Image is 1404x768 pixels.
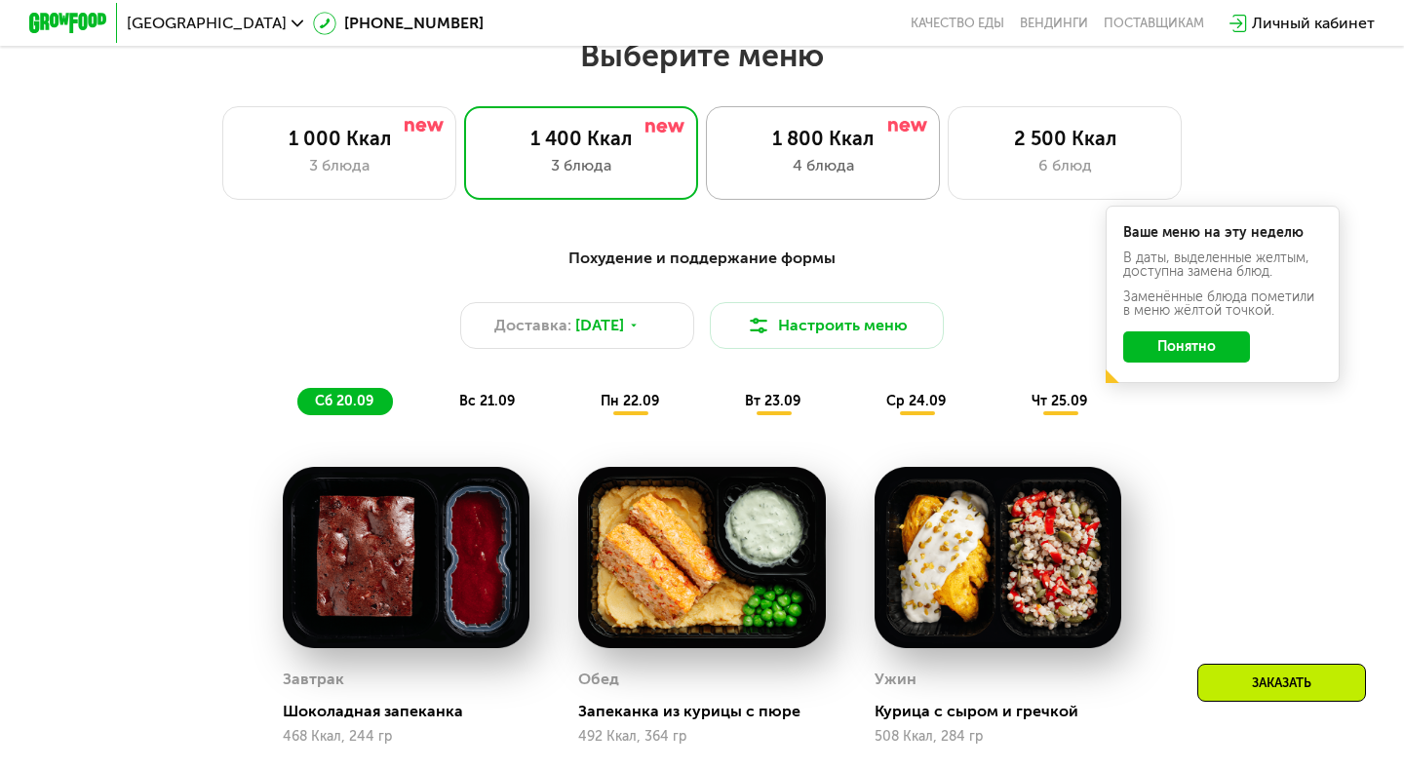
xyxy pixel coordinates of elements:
[125,247,1279,271] div: Похудение и поддержание формы
[283,665,344,694] div: Завтрак
[485,154,678,177] div: 3 блюда
[313,12,484,35] a: [PHONE_NUMBER]
[494,314,571,337] span: Доставка:
[968,127,1161,150] div: 2 500 Ккал
[315,393,373,409] span: сб 20.09
[1197,664,1366,702] div: Заказать
[1123,251,1322,279] div: В даты, выделенные желтым, доступна замена блюд.
[243,154,436,177] div: 3 блюда
[283,729,529,745] div: 468 Ккал, 244 гр
[710,302,944,349] button: Настроить меню
[875,702,1137,721] div: Курица с сыром и гречкой
[886,393,946,409] span: ср 24.09
[1123,290,1322,318] div: Заменённые блюда пометили в меню жёлтой точкой.
[1123,226,1322,240] div: Ваше меню на эту неделю
[911,16,1004,31] a: Качество еды
[578,665,619,694] div: Обед
[726,127,919,150] div: 1 800 Ккал
[283,702,545,721] div: Шоколадная запеканка
[968,154,1161,177] div: 6 блюд
[1032,393,1087,409] span: чт 25.09
[578,702,840,721] div: Запеканка из курицы с пюре
[875,729,1121,745] div: 508 Ккал, 284 гр
[243,127,436,150] div: 1 000 Ккал
[1123,331,1250,363] button: Понятно
[726,154,919,177] div: 4 блюда
[601,393,659,409] span: пн 22.09
[1104,16,1204,31] div: поставщикам
[575,314,624,337] span: [DATE]
[62,36,1342,75] h2: Выберите меню
[485,127,678,150] div: 1 400 Ккал
[578,729,825,745] div: 492 Ккал, 364 гр
[127,16,287,31] span: [GEOGRAPHIC_DATA]
[745,393,800,409] span: вт 23.09
[1252,12,1375,35] div: Личный кабинет
[459,393,515,409] span: вс 21.09
[875,665,916,694] div: Ужин
[1020,16,1088,31] a: Вендинги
